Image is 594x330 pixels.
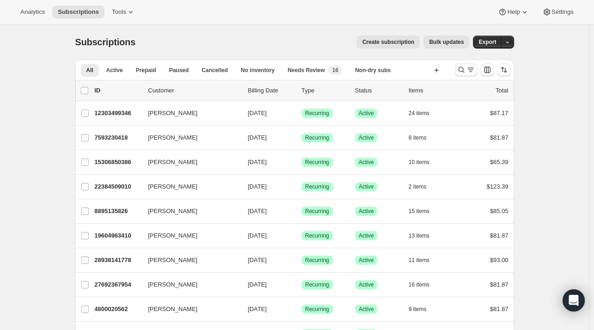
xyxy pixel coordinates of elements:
p: 27692367954 [95,280,141,289]
div: 28938141778[PERSON_NAME][DATE]SuccessRecurringSuccessActive11 items$93.00 [95,254,509,267]
span: 8 items [409,134,427,141]
button: [PERSON_NAME] [143,155,235,170]
span: Paused [169,67,189,74]
div: 15306850386[PERSON_NAME][DATE]SuccessRecurringSuccessActive10 items$65.39 [95,156,509,169]
span: Active [359,281,374,288]
button: [PERSON_NAME] [143,179,235,194]
span: [PERSON_NAME] [148,231,198,240]
div: 12303499346[PERSON_NAME][DATE]SuccessRecurringSuccessActive24 items$87.17 [95,107,509,120]
span: Prepaid [136,67,156,74]
p: 7593230418 [95,133,141,142]
span: [DATE] [248,281,267,288]
button: 15 items [409,205,440,218]
span: Active [359,208,374,215]
p: Total [496,86,508,95]
span: [PERSON_NAME] [148,182,198,191]
button: [PERSON_NAME] [143,277,235,292]
p: 8895135826 [95,207,141,216]
span: 16 items [409,281,430,288]
p: 22384509010 [95,182,141,191]
span: No inventory [241,67,274,74]
button: [PERSON_NAME] [143,106,235,121]
span: Active [359,159,374,166]
span: Bulk updates [429,38,464,46]
button: 16 items [409,278,440,291]
span: [DATE] [248,183,267,190]
span: $81.87 [490,306,509,312]
span: Active [106,67,123,74]
button: [PERSON_NAME] [143,302,235,317]
span: Active [359,232,374,239]
span: 9 items [409,306,427,313]
button: Search and filter results [455,63,477,76]
span: 2 items [409,183,427,190]
span: 13 items [409,232,430,239]
span: Recurring [305,257,329,264]
button: [PERSON_NAME] [143,130,235,145]
span: [PERSON_NAME] [148,109,198,118]
p: Customer [148,86,241,95]
button: 13 items [409,229,440,242]
span: [DATE] [248,110,267,116]
span: $87.17 [490,110,509,116]
span: $65.39 [490,159,509,165]
button: [PERSON_NAME] [143,204,235,219]
span: [PERSON_NAME] [148,207,198,216]
span: Export [479,38,496,46]
span: Active [359,110,374,117]
span: [PERSON_NAME] [148,256,198,265]
button: Tools [106,6,141,18]
span: [DATE] [248,257,267,263]
span: Non-dry subs [355,67,391,74]
span: 11 items [409,257,430,264]
span: Help [507,8,520,16]
span: 15 items [409,208,430,215]
p: 19604963410 [95,231,141,240]
button: Sort the results [497,63,510,76]
span: [PERSON_NAME] [148,158,198,167]
span: Settings [552,8,574,16]
div: 7593230418[PERSON_NAME][DATE]SuccessRecurringSuccessActive8 items$81.87 [95,131,509,144]
span: [PERSON_NAME] [148,133,198,142]
button: 10 items [409,156,440,169]
span: Recurring [305,232,329,239]
button: Settings [537,6,579,18]
button: [PERSON_NAME] [143,253,235,268]
button: Subscriptions [52,6,104,18]
div: 4800020562[PERSON_NAME][DATE]SuccessRecurringSuccessActive9 items$81.87 [95,303,509,316]
span: Recurring [305,159,329,166]
span: [DATE] [248,306,267,312]
button: 24 items [409,107,440,120]
span: Recurring [305,208,329,215]
span: $81.87 [490,232,509,239]
span: $85.05 [490,208,509,214]
div: Items [409,86,455,95]
p: 12303499346 [95,109,141,118]
span: Cancelled [202,67,228,74]
span: Active [359,183,374,190]
span: [DATE] [248,208,267,214]
span: Tools [112,8,126,16]
span: $81.87 [490,134,509,141]
span: Active [359,306,374,313]
span: Recurring [305,110,329,117]
div: 8895135826[PERSON_NAME][DATE]SuccessRecurringSuccessActive15 items$85.05 [95,205,509,218]
button: Analytics [15,6,50,18]
span: Recurring [305,281,329,288]
button: 11 items [409,254,440,267]
button: Help [492,6,534,18]
div: 19604963410[PERSON_NAME][DATE]SuccessRecurringSuccessActive13 items$81.87 [95,229,509,242]
div: 27692367954[PERSON_NAME][DATE]SuccessRecurringSuccessActive16 items$81.87 [95,278,509,291]
div: Open Intercom Messenger [563,289,585,312]
span: [DATE] [248,232,267,239]
span: Recurring [305,134,329,141]
span: 10 items [409,159,430,166]
span: Active [359,134,374,141]
p: 15306850386 [95,158,141,167]
span: Recurring [305,183,329,190]
span: [PERSON_NAME] [148,305,198,314]
button: Bulk updates [424,36,469,49]
p: ID [95,86,141,95]
span: Create subscription [362,38,414,46]
span: Active [359,257,374,264]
